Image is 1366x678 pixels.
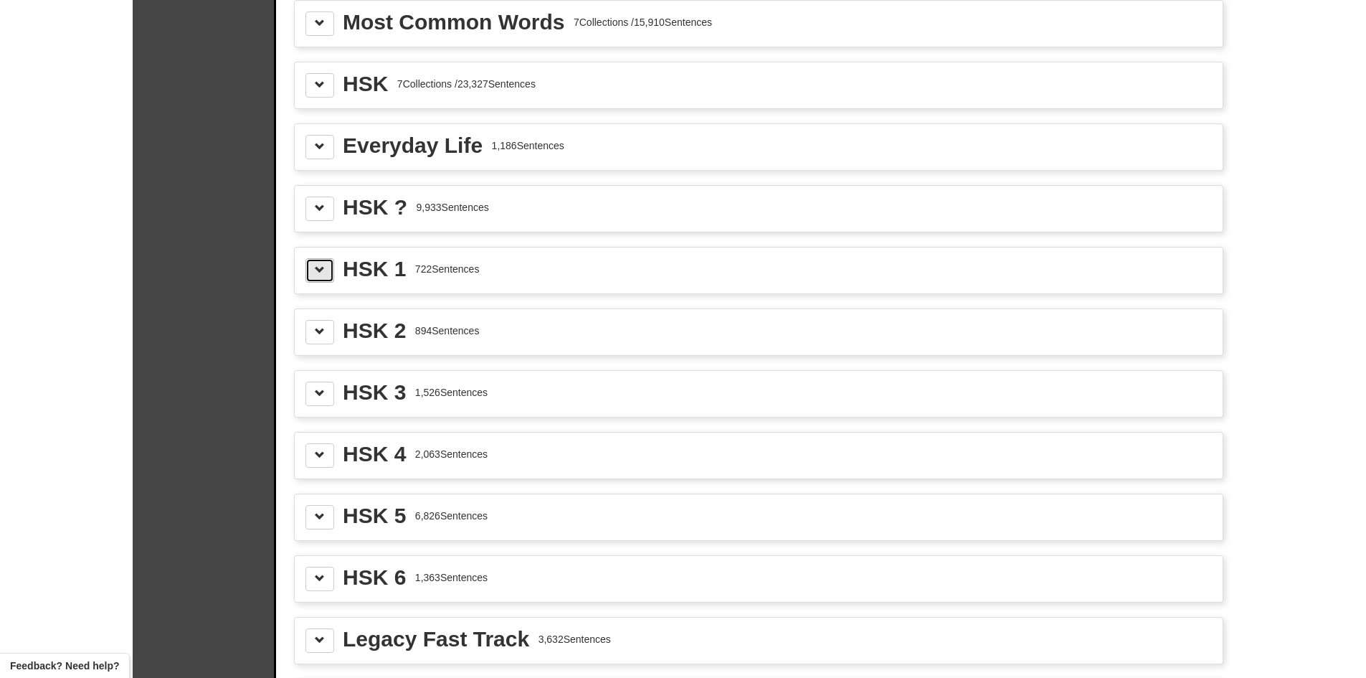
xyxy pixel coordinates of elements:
[343,443,406,465] div: HSK 4
[415,324,480,338] div: 894 Sentences
[343,135,483,156] div: Everyday Life
[415,447,488,461] div: 2,063 Sentences
[415,570,488,585] div: 1,363 Sentences
[415,509,488,523] div: 6,826 Sentences
[343,73,388,95] div: HSK
[492,138,564,153] div: 1,186 Sentences
[343,320,406,342] div: HSK 2
[343,197,407,218] div: HSK ?
[574,15,712,29] div: 7 Collections / 15,910 Sentences
[397,77,536,91] div: 7 Collections / 23,327 Sentences
[415,385,488,400] div: 1,526 Sentences
[417,200,489,215] div: 9,933 Sentences
[343,628,529,650] div: Legacy Fast Track
[343,11,564,33] div: Most Common Words
[10,659,119,673] span: Open feedback widget
[343,567,406,588] div: HSK 6
[415,262,480,276] div: 722 Sentences
[343,505,406,527] div: HSK 5
[343,258,406,280] div: HSK 1
[539,632,611,646] div: 3,632 Sentences
[343,382,406,403] div: HSK 3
